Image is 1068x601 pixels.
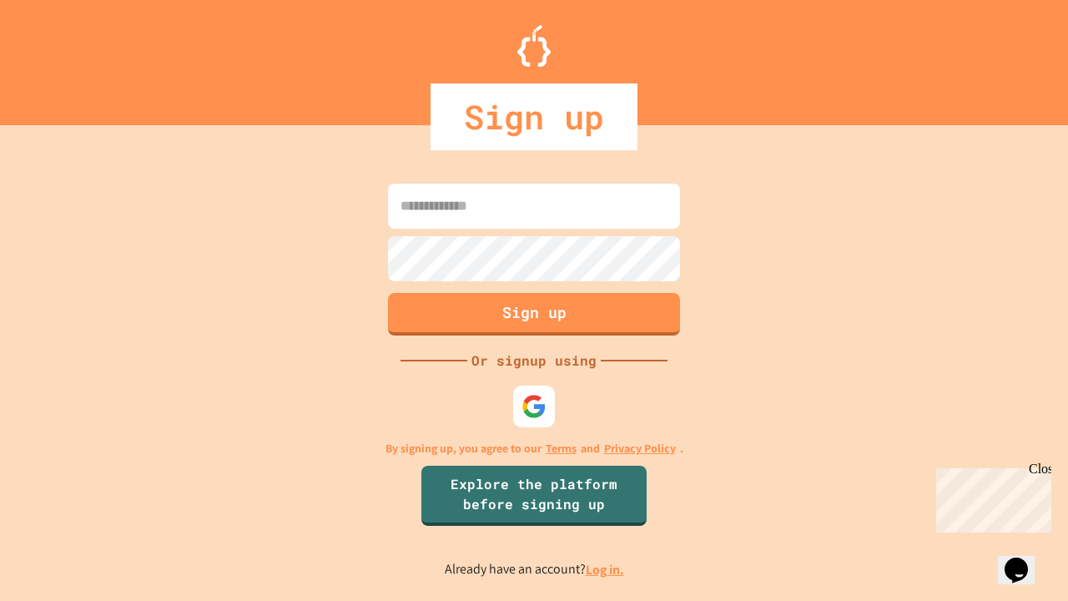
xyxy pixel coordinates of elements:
[421,466,647,526] a: Explore the platform before signing up
[517,25,551,67] img: Logo.svg
[385,440,683,457] p: By signing up, you agree to our and .
[586,561,624,578] a: Log in.
[929,462,1051,533] iframe: chat widget
[546,440,577,457] a: Terms
[445,559,624,580] p: Already have an account?
[604,440,676,457] a: Privacy Policy
[431,83,637,150] div: Sign up
[7,7,115,106] div: Chat with us now!Close
[388,293,680,336] button: Sign up
[467,351,601,371] div: Or signup using
[521,394,547,419] img: google-icon.svg
[998,534,1051,584] iframe: chat widget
